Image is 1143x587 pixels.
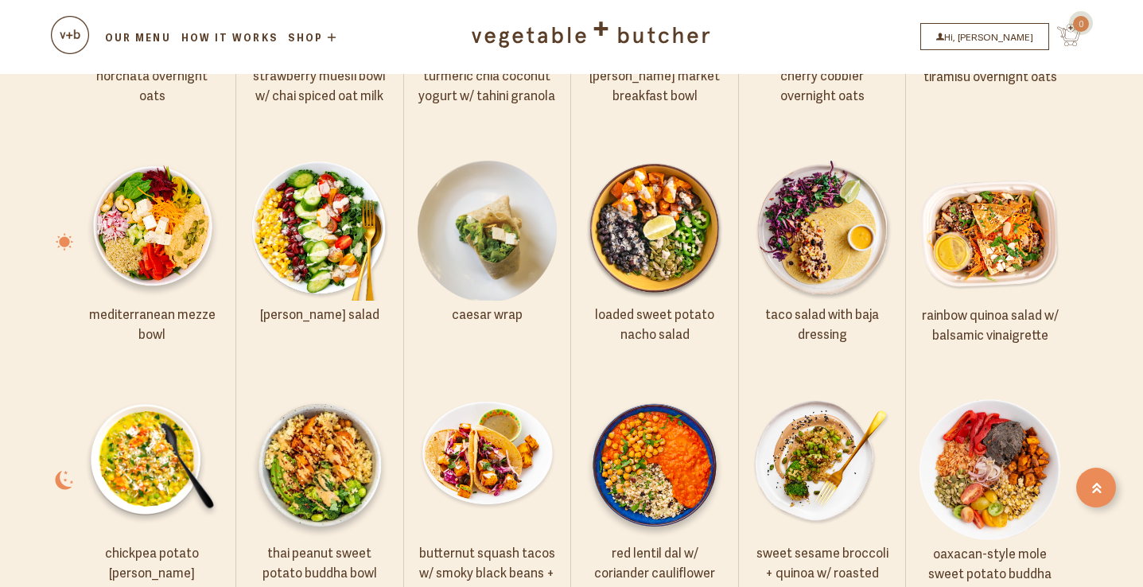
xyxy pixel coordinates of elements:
p: Horchata Overnight Oats [83,65,223,106]
p: Chickpea Potato [PERSON_NAME] [83,542,223,583]
p: Caesar Wrap [418,304,558,325]
img: Kale Cobb Salad [250,161,390,314]
img: Chickpea Potato Curry [83,399,223,526]
p: Tiramisu Overnight Oats [919,66,1060,87]
img: Taco Salad with Baja Dressing [752,161,892,301]
img: Mediterranean Mezze Bowl [83,161,223,301]
img: cart [1057,24,1081,46]
img: Loaded Sweet Potato Nacho Salad [585,161,725,301]
p: Cherry Cobbler Overnight Oats [752,65,892,106]
img: Oaxacan-Style Mole Sweet Potato Buddha Bowl [919,399,1060,540]
a: How it Works [179,30,280,45]
p: [PERSON_NAME] Market Breakfast Bowl [585,65,725,106]
p: Rainbow Quinoa Salad w/ Balsamic Vinaigrette [919,305,1060,345]
p: Strawberry Muesli Bowl w/ Chai Spiced Oat Milk [250,65,390,106]
a: Hi, [PERSON_NAME] [920,23,1049,50]
img: Butternut Squash Tacos w/ Smoky Black Beans + Jicama Slaw [418,399,558,532]
span: 0 [1073,16,1089,32]
p: Loaded Sweet Potato Nacho Salad [585,304,725,344]
img: Sweet Sesame Broccoli + Quinoa w/ Roasted Edamame [752,399,892,526]
img: cart [51,16,89,54]
p: [PERSON_NAME] Salad [250,304,390,325]
p: Thai Peanut Sweet Potato Buddha Bowl [250,542,390,583]
img: Caesar Wrap [418,161,558,302]
img: Rainbow Quinoa Salad w/ Balsamic Vinaigrette [919,161,1060,301]
p: Turmeric Chia Coconut Yogurt w/ Tahini Granola [418,65,558,106]
p: Taco Salad with Baja Dressing [752,304,892,344]
p: Mediterranean Mezze Bowl [83,304,223,344]
a: Our Menu [103,30,173,45]
a: Shop [286,32,340,43]
img: Thai Peanut Sweet Potato Buddha Bowl [250,399,390,539]
img: Red Lentil Dal w/ Coriander Cauliflower Couscous [585,399,725,539]
a: 0 [1049,33,1081,49]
